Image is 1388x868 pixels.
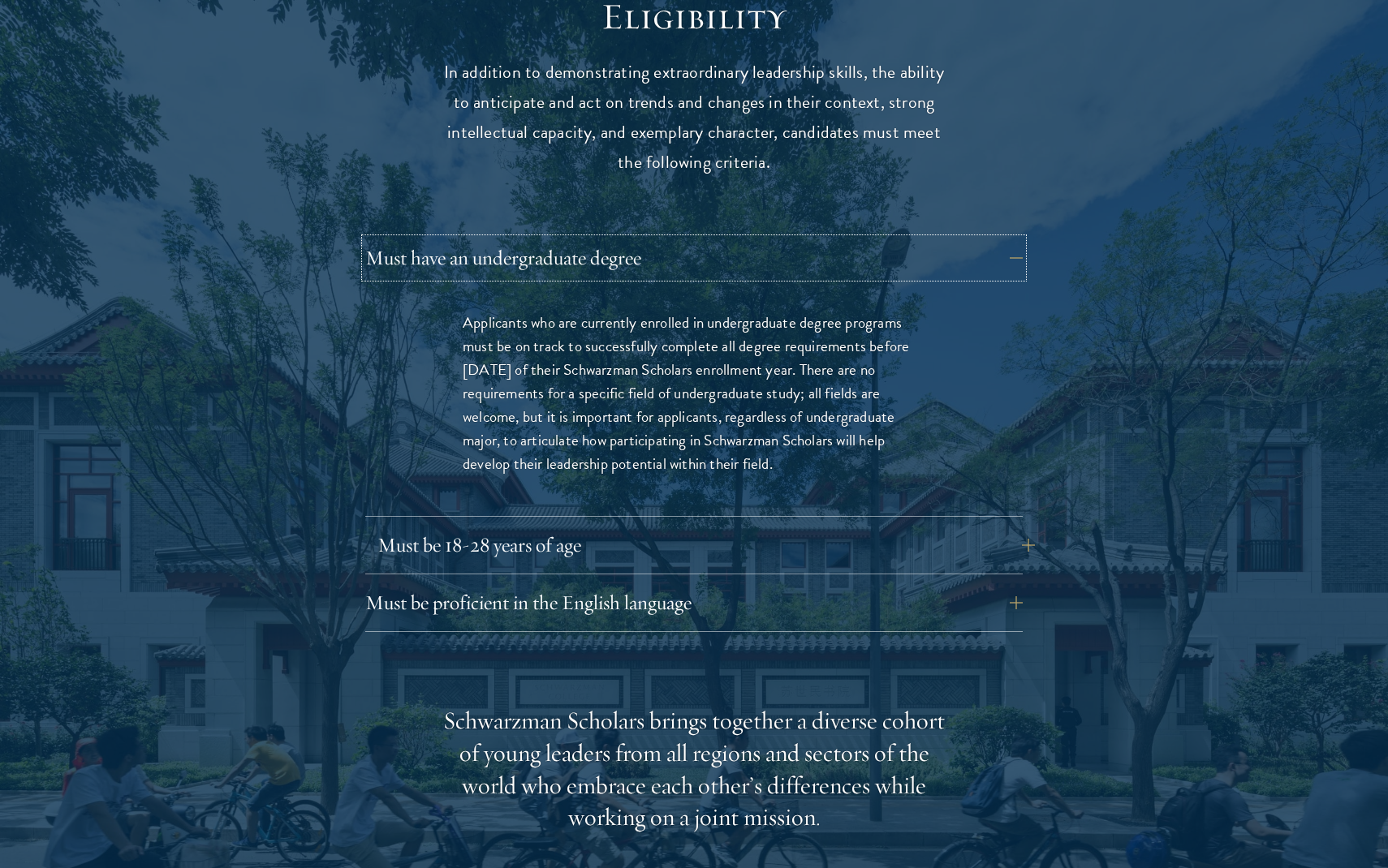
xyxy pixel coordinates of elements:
[365,583,1023,622] button: Must be proficient in the English language
[442,58,946,178] p: In addition to demonstrating extraordinary leadership skills, the ability to anticipate and act o...
[442,705,946,835] div: Schwarzman Scholars brings together a diverse cohort of young leaders from all regions and sector...
[377,526,1035,565] button: Must be 18-28 years of age
[365,238,1023,277] button: Must have an undergraduate degree
[463,311,925,475] p: Applicants who are currently enrolled in undergraduate degree programs must be on track to succes...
